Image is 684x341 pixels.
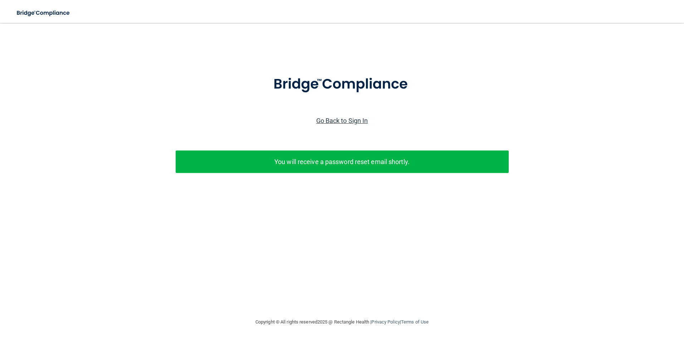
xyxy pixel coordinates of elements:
[181,156,503,168] p: You will receive a password reset email shortly.
[371,319,400,325] a: Privacy Policy
[316,117,368,124] a: Go Back to Sign In
[11,6,77,20] img: bridge_compliance_login_screen.278c3ca4.svg
[259,66,425,103] img: bridge_compliance_login_screen.278c3ca4.svg
[211,311,473,333] div: Copyright © All rights reserved 2025 @ Rectangle Health | |
[401,319,429,325] a: Terms of Use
